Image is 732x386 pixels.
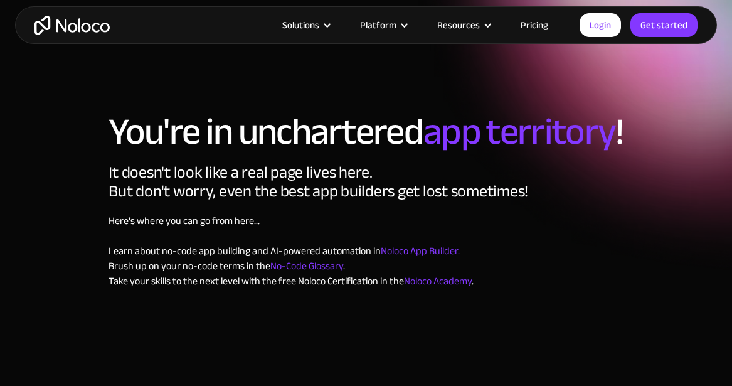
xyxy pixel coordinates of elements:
[109,213,474,289] p: Here's where you can go from here... Learn about no-code app building and AI-powered automation i...
[282,17,319,33] div: Solutions
[505,17,564,33] a: Pricing
[109,163,528,201] div: It doesn't look like a real page lives here. But don't worry, even the best app builders get lost...
[580,13,621,37] a: Login
[404,272,472,291] a: Noloco Academy
[437,17,480,33] div: Resources
[423,97,615,167] span: app territory
[344,17,422,33] div: Platform
[422,17,505,33] div: Resources
[109,113,623,151] h1: You're in unchartered !
[267,17,344,33] div: Solutions
[381,242,460,260] a: Noloco App Builder.
[630,13,698,37] a: Get started
[360,17,396,33] div: Platform
[270,257,343,276] a: No-Code Glossary
[34,16,110,35] a: home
